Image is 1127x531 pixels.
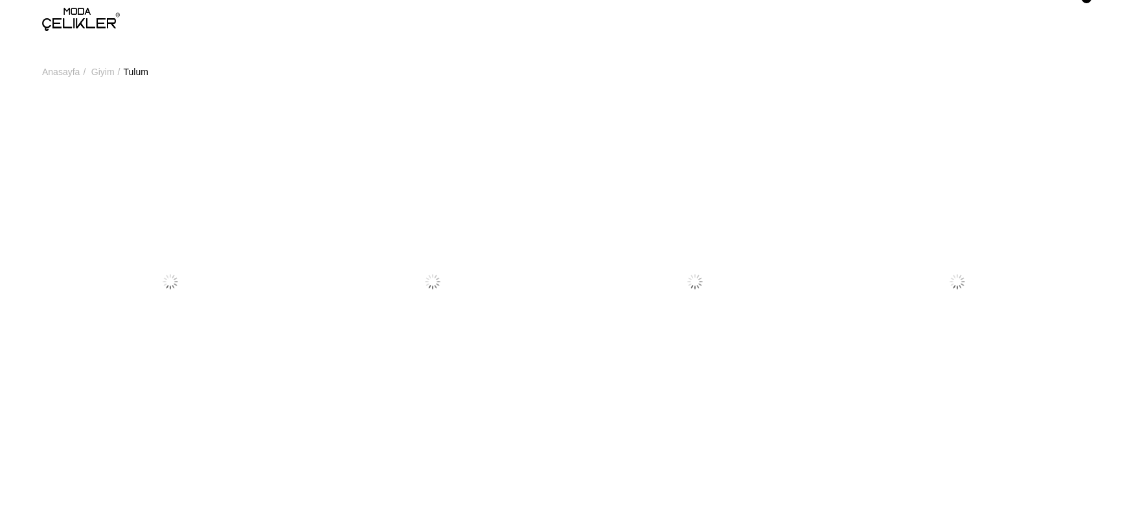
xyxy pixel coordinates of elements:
[42,39,89,105] li: >
[91,39,115,105] a: Giyim
[42,39,80,105] a: Anasayfa
[420,269,446,295] img: Fiyonk Detaylı Ayarlanabilir Askılı Yandan Fermuarlı Naldir Kadın Kahve Tulum 26K097
[944,269,970,295] img: V Yaka Beli Kemerli Pens Detaylı Bol Paça Tiger Siyah Kadın Tulum 26K025
[91,39,124,105] li: >
[682,269,708,295] img: Fiyonk Detaylı Ayarlanabilir Askılı Yandan Fermuarlı Naldir Kadın Siyah Tulum 26K097
[157,269,183,295] img: Önü Şeritli Yuvarlak Yaka Mosle Siyah Kadın Tulum 26K098
[124,39,148,105] a: Tulum
[42,8,120,31] img: logo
